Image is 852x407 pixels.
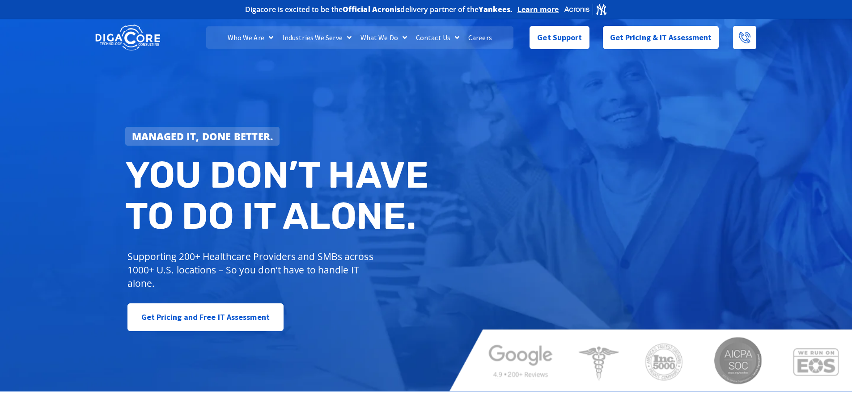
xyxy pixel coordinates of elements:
[603,26,719,49] a: Get Pricing & IT Assessment
[517,5,559,14] a: Learn more
[245,6,513,13] h2: Digacore is excited to be the delivery partner of the
[537,29,582,46] span: Get Support
[464,26,496,49] a: Careers
[479,4,513,14] b: Yankees.
[278,26,356,49] a: Industries We Serve
[132,130,273,143] strong: Managed IT, done better.
[610,29,712,46] span: Get Pricing & IT Assessment
[95,24,160,52] img: DigaCore Technology Consulting
[125,155,433,236] h2: You don’t have to do IT alone.
[206,26,513,49] nav: Menu
[356,26,411,49] a: What We Do
[127,250,377,290] p: Supporting 200+ Healthcare Providers and SMBs across 1000+ U.S. locations – So you don’t have to ...
[125,127,280,146] a: Managed IT, done better.
[223,26,278,49] a: Who We Are
[530,26,589,49] a: Get Support
[141,308,270,326] span: Get Pricing and Free IT Assessment
[343,4,401,14] b: Official Acronis
[127,303,284,331] a: Get Pricing and Free IT Assessment
[411,26,464,49] a: Contact Us
[564,3,607,16] img: Acronis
